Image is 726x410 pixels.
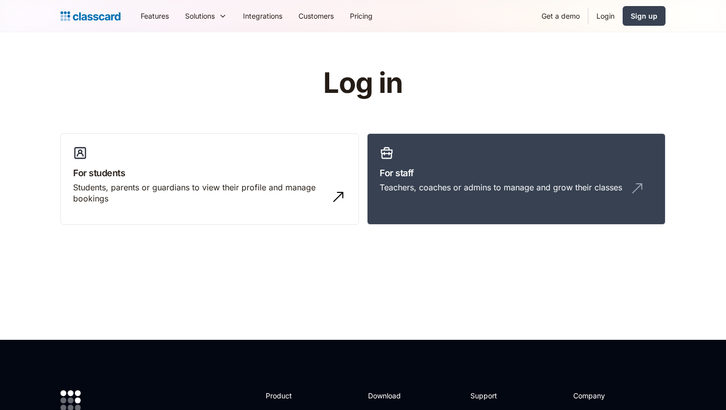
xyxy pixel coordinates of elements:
[367,133,665,225] a: For staffTeachers, coaches or admins to manage and grow their classes
[203,68,523,99] h1: Log in
[623,6,665,26] a: Sign up
[133,5,177,27] a: Features
[368,390,409,401] h2: Download
[73,182,326,204] div: Students, parents or guardians to view their profile and manage bookings
[177,5,235,27] div: Solutions
[380,166,653,180] h3: For staff
[60,133,359,225] a: For studentsStudents, parents or guardians to view their profile and manage bookings
[631,11,657,21] div: Sign up
[60,9,120,23] a: home
[380,182,622,193] div: Teachers, coaches or admins to manage and grow their classes
[73,166,346,180] h3: For students
[470,390,511,401] h2: Support
[235,5,290,27] a: Integrations
[588,5,623,27] a: Login
[185,11,215,21] div: Solutions
[533,5,588,27] a: Get a demo
[266,390,320,401] h2: Product
[342,5,381,27] a: Pricing
[573,390,640,401] h2: Company
[290,5,342,27] a: Customers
